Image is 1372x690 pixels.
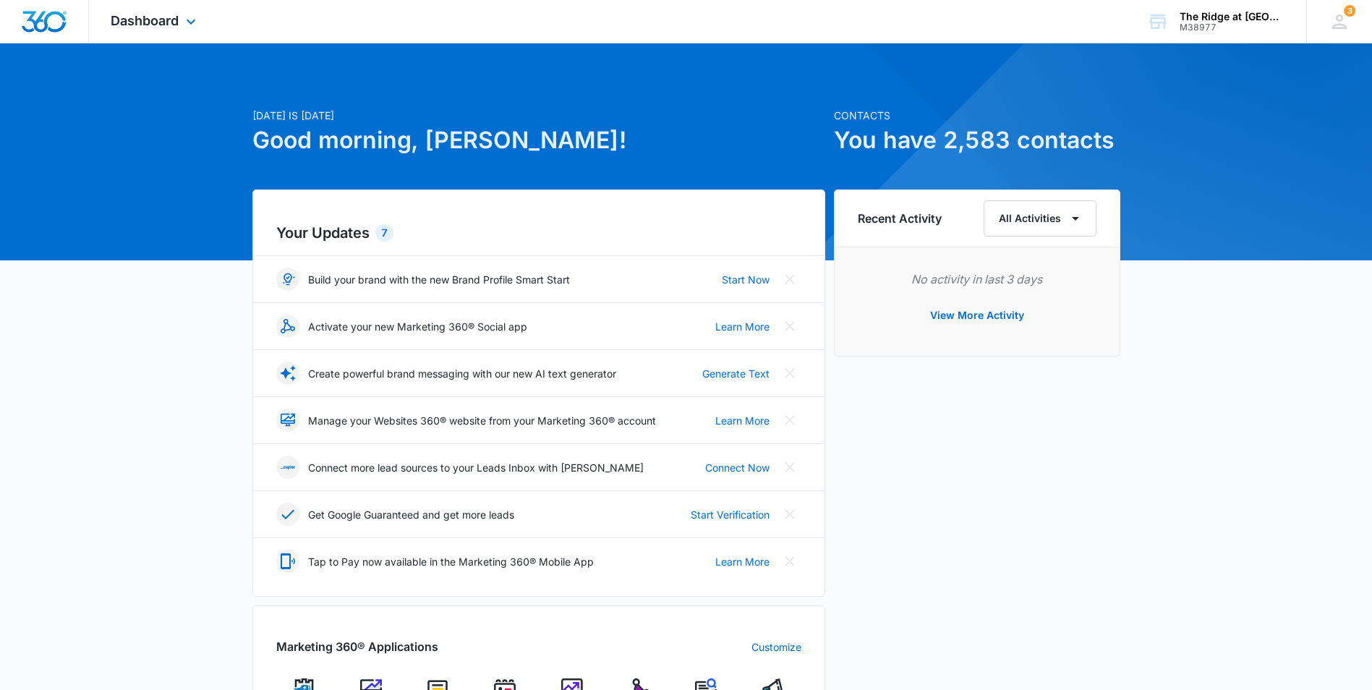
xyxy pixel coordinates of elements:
h2: Your Updates [276,222,801,244]
span: Dashboard [111,13,179,28]
p: Contacts [834,108,1120,123]
div: account id [1180,22,1285,33]
p: Connect more lead sources to your Leads Inbox with [PERSON_NAME] [308,460,644,475]
div: notifications count [1344,5,1355,17]
h1: Good morning, [PERSON_NAME]! [252,123,825,158]
p: Tap to Pay now available in the Marketing 360® Mobile App [308,554,594,569]
a: Customize [751,639,801,655]
button: View More Activity [916,298,1039,333]
p: Build your brand with the new Brand Profile Smart Start [308,272,570,287]
p: Activate your new Marketing 360® Social app [308,319,527,334]
p: Get Google Guaranteed and get more leads [308,507,514,522]
p: [DATE] is [DATE] [252,108,825,123]
a: Learn More [715,413,770,428]
a: Connect Now [705,460,770,475]
p: No activity in last 3 days [858,271,1096,288]
p: Manage your Websites 360® website from your Marketing 360® account [308,413,656,428]
button: Close [778,362,801,385]
a: Generate Text [702,366,770,381]
a: Learn More [715,319,770,334]
div: 7 [375,224,393,242]
button: Close [778,409,801,432]
button: Close [778,503,801,526]
a: Learn More [715,554,770,569]
a: Start Verification [691,507,770,522]
a: Start Now [722,272,770,287]
button: Close [778,456,801,479]
h2: Marketing 360® Applications [276,638,438,655]
div: account name [1180,11,1285,22]
button: Close [778,550,801,573]
button: Close [778,315,801,338]
span: 3 [1344,5,1355,17]
h1: You have 2,583 contacts [834,123,1120,158]
p: Create powerful brand messaging with our new AI text generator [308,366,616,381]
button: Close [778,268,801,291]
h6: Recent Activity [858,210,942,227]
button: All Activities [984,200,1096,237]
